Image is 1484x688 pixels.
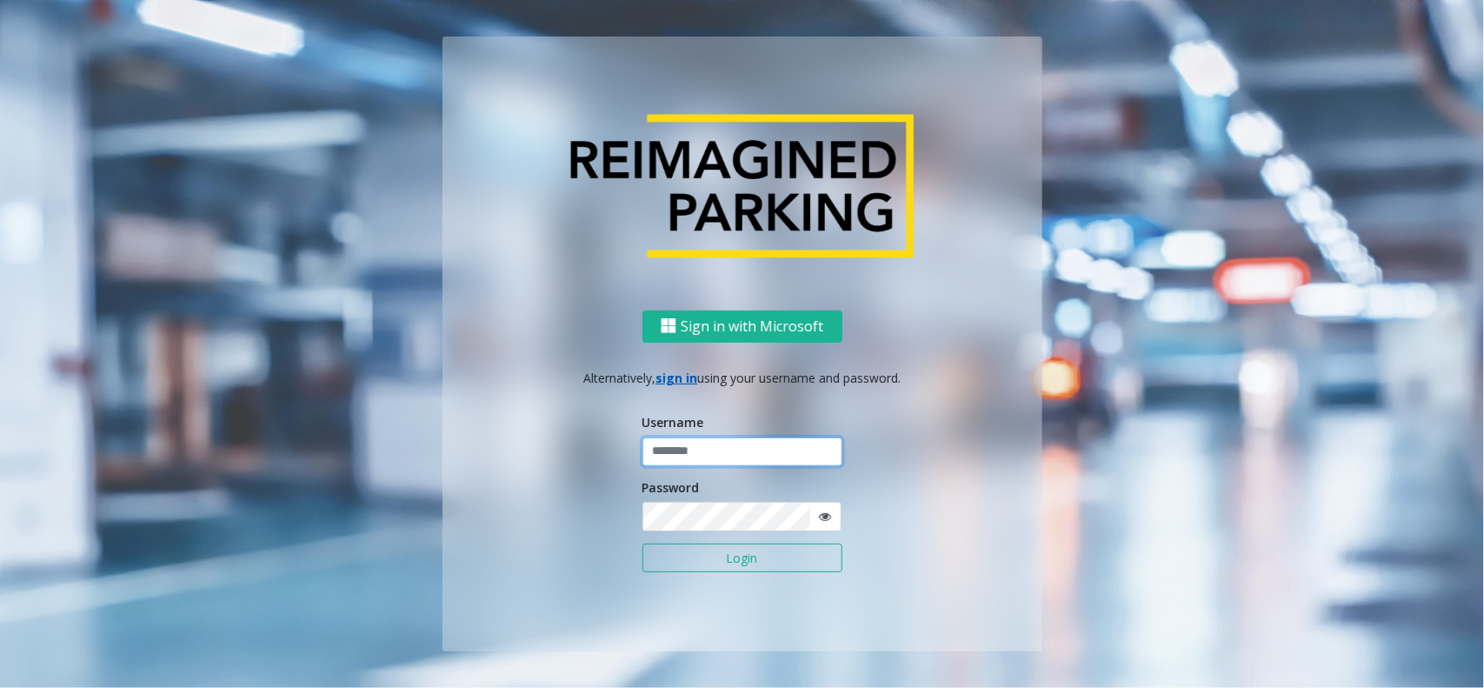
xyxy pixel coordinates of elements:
[642,412,704,431] label: Username
[642,310,842,342] button: Sign in with Microsoft
[642,544,842,573] button: Login
[642,478,700,496] label: Password
[460,368,1025,386] p: Alternatively, using your username and password.
[655,369,697,385] a: sign in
